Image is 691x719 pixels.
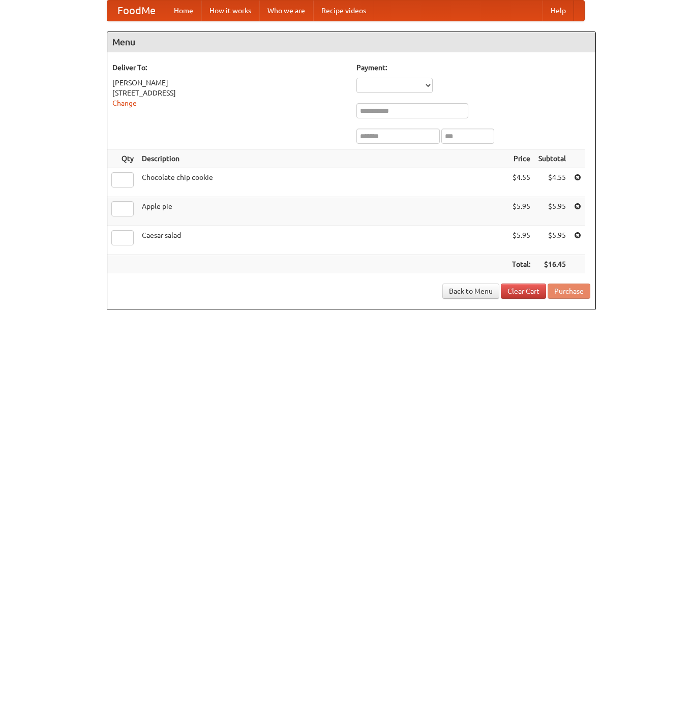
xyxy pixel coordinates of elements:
[166,1,201,21] a: Home
[201,1,259,21] a: How it works
[508,168,534,197] td: $4.55
[442,284,499,299] a: Back to Menu
[501,284,546,299] a: Clear Cart
[138,149,508,168] th: Description
[534,255,570,274] th: $16.45
[508,149,534,168] th: Price
[508,255,534,274] th: Total:
[543,1,574,21] a: Help
[534,226,570,255] td: $5.95
[259,1,313,21] a: Who we are
[138,197,508,226] td: Apple pie
[112,62,346,73] h5: Deliver To:
[508,226,534,255] td: $5.95
[508,197,534,226] td: $5.95
[313,1,374,21] a: Recipe videos
[138,168,508,197] td: Chocolate chip cookie
[112,88,346,98] div: [STREET_ADDRESS]
[107,149,138,168] th: Qty
[534,168,570,197] td: $4.55
[534,197,570,226] td: $5.95
[548,284,590,299] button: Purchase
[138,226,508,255] td: Caesar salad
[107,32,595,52] h4: Menu
[356,62,590,73] h5: Payment:
[112,78,346,88] div: [PERSON_NAME]
[112,99,137,107] a: Change
[107,1,166,21] a: FoodMe
[534,149,570,168] th: Subtotal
